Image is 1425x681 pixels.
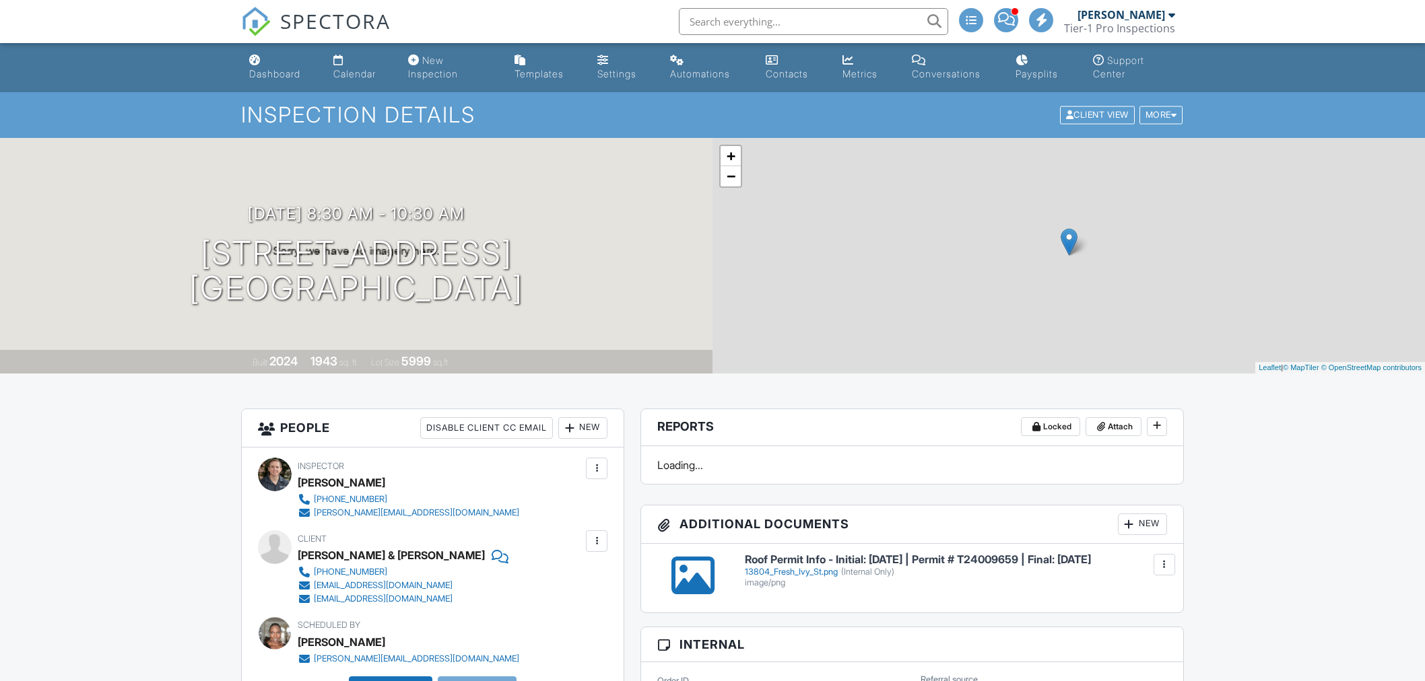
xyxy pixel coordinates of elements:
div: 13804_Fresh_Ivy_St.png [745,567,1167,577]
div: Support Center [1093,55,1144,79]
div: Tier-1 Pro Inspections [1064,22,1175,35]
a: Calendar [328,48,392,87]
a: Metrics [837,48,895,87]
img: The Best Home Inspection Software - Spectora [241,7,271,36]
span: Lot Size [371,357,399,367]
a: Leaflet [1259,363,1281,371]
span: Scheduled By [298,620,360,630]
input: Search everything... [679,8,948,35]
h3: Additional Documents [641,505,1183,544]
a: Conversations [906,48,999,87]
a: [PERSON_NAME][EMAIL_ADDRESS][DOMAIN_NAME] [298,506,519,519]
div: 1943 [310,354,337,368]
div: 5999 [401,354,431,368]
div: [PHONE_NUMBER] [314,567,387,577]
a: Roof Permit Info - Initial: [DATE] | Permit # T24009659 | Final: [DATE] 13804_Fresh_Ivy_St.png(In... [745,554,1167,588]
a: Contacts [760,48,827,87]
a: Dashboard [244,48,317,87]
div: [EMAIL_ADDRESS][DOMAIN_NAME] [314,580,453,591]
h3: People [242,409,624,447]
div: [PERSON_NAME] [1078,8,1165,22]
div: New Inspection [408,55,458,79]
h3: Internal [641,627,1183,662]
a: [PHONE_NUMBER] [298,493,519,506]
a: New Inspection [403,48,498,87]
a: © MapTiler [1283,363,1319,371]
div: Automations [670,68,730,79]
a: Zoom out [721,166,741,186]
div: New [558,417,607,439]
div: [PERSON_NAME][EMAIL_ADDRESS][DOMAIN_NAME] [314,507,519,518]
a: [PERSON_NAME][EMAIL_ADDRESS][DOMAIN_NAME] [298,652,519,666]
a: [PHONE_NUMBER] [298,565,498,579]
a: Support Center [1088,48,1181,87]
a: SPECTORA [241,18,391,46]
div: [PERSON_NAME][EMAIL_ADDRESS][DOMAIN_NAME] [314,653,519,664]
div: Conversations [912,68,981,79]
div: Contacts [766,68,808,79]
h3: [DATE] 8:30 am - 10:30 am [248,205,465,223]
a: Templates [509,48,581,87]
a: [EMAIL_ADDRESS][DOMAIN_NAME] [298,592,498,606]
h6: Roof Permit Info - Initial: [DATE] | Permit # T24009659 | Final: [DATE] [745,554,1167,566]
div: [EMAIL_ADDRESS][DOMAIN_NAME] [314,594,453,604]
div: | [1255,362,1425,373]
a: Paysplits [1010,48,1077,87]
div: [PHONE_NUMBER] [314,494,387,505]
a: Client View [1059,109,1138,119]
a: © OpenStreetMap contributors [1321,363,1422,371]
div: New [1118,513,1167,535]
a: Automations (Advanced) [665,48,750,87]
div: image/png [745,577,1167,588]
h1: Inspection Details [241,103,1184,127]
span: sq. ft. [339,357,358,367]
div: Dashboard [249,68,300,79]
span: sq.ft. [433,357,450,367]
span: SPECTORA [280,7,391,35]
div: Disable Client CC Email [420,417,553,439]
a: [EMAIL_ADDRESS][DOMAIN_NAME] [298,579,498,592]
span: Built [253,357,267,367]
a: Zoom in [721,146,741,166]
div: More [1139,106,1183,124]
div: Templates [515,68,564,79]
div: [PERSON_NAME] [298,472,385,493]
div: Client View [1060,106,1135,124]
div: Calendar [333,68,376,79]
div: [PERSON_NAME] [298,632,385,652]
span: Inspector [298,461,344,471]
div: Settings [597,68,636,79]
div: [PERSON_NAME] & [PERSON_NAME] [298,545,485,565]
div: Paysplits [1016,68,1058,79]
span: (Internal Only) [841,567,894,577]
div: Metrics [842,68,877,79]
a: Settings [592,48,654,87]
h1: [STREET_ADDRESS] [GEOGRAPHIC_DATA] [189,236,523,307]
div: 2024 [269,354,298,368]
span: Client [298,534,327,544]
